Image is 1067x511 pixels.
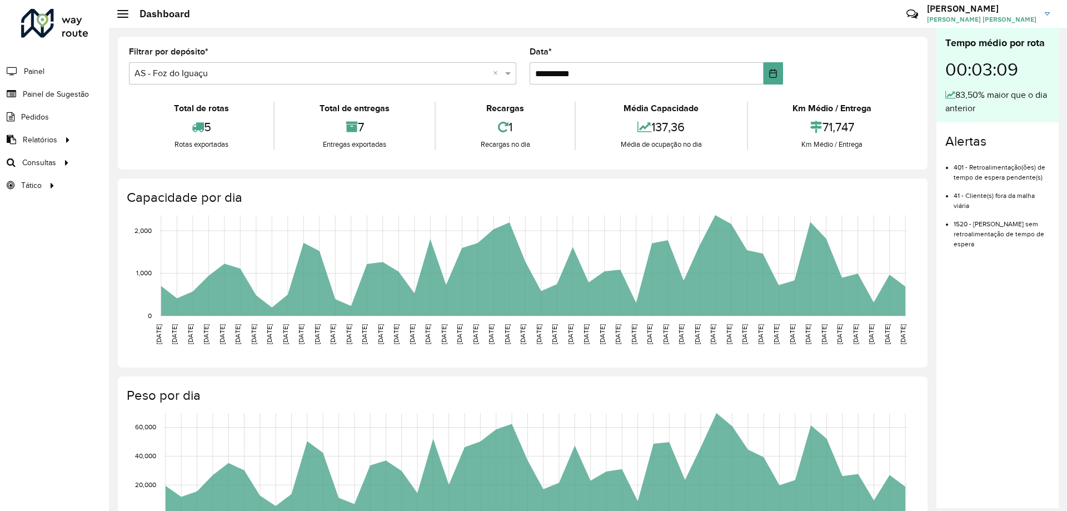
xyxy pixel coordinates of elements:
[282,324,289,344] text: [DATE]
[329,324,336,344] text: [DATE]
[218,324,226,344] text: [DATE]
[551,324,558,344] text: [DATE]
[377,324,384,344] text: [DATE]
[128,8,190,20] h2: Dashboard
[21,111,49,123] span: Pedidos
[789,324,796,344] text: [DATE]
[250,324,257,344] text: [DATE]
[438,139,572,150] div: Recargas no dia
[135,453,156,460] text: 40,000
[867,324,875,344] text: [DATE]
[519,324,526,344] text: [DATE]
[579,139,744,150] div: Média de ocupação no dia
[751,102,914,115] div: Km Médio / Entrega
[954,182,1050,211] li: 41 - Cliente(s) fora da malha viária
[804,324,811,344] text: [DATE]
[277,102,431,115] div: Total de entregas
[297,324,305,344] text: [DATE]
[503,324,511,344] text: [DATE]
[22,157,56,168] span: Consultas
[709,324,716,344] text: [DATE]
[135,424,156,431] text: 60,000
[899,324,906,344] text: [DATE]
[202,324,210,344] text: [DATE]
[927,3,1036,14] h3: [PERSON_NAME]
[535,324,542,344] text: [DATE]
[361,324,368,344] text: [DATE]
[614,324,621,344] text: [DATE]
[852,324,859,344] text: [DATE]
[408,324,416,344] text: [DATE]
[820,324,827,344] text: [DATE]
[954,211,1050,249] li: 1520 - [PERSON_NAME] sem retroalimentação de tempo de espera
[945,51,1050,88] div: 00:03:09
[266,324,273,344] text: [DATE]
[694,324,701,344] text: [DATE]
[24,66,44,77] span: Painel
[187,324,194,344] text: [DATE]
[21,180,42,191] span: Tático
[424,324,431,344] text: [DATE]
[927,14,1036,24] span: [PERSON_NAME] [PERSON_NAME]
[345,324,352,344] text: [DATE]
[751,115,914,139] div: 71,747
[757,324,764,344] text: [DATE]
[456,324,463,344] text: [DATE]
[884,324,891,344] text: [DATE]
[23,88,89,100] span: Painel de Sugestão
[954,154,1050,182] li: 401 - Retroalimentação(ões) de tempo de espera pendente(s)
[764,62,783,85] button: Choose Date
[677,324,685,344] text: [DATE]
[579,102,744,115] div: Média Capacidade
[945,88,1050,115] div: 83,50% maior que o dia anterior
[567,324,574,344] text: [DATE]
[487,324,495,344] text: [DATE]
[277,139,431,150] div: Entregas exportadas
[472,324,479,344] text: [DATE]
[136,270,152,277] text: 1,000
[392,324,400,344] text: [DATE]
[945,36,1050,51] div: Tempo médio por rota
[662,324,669,344] text: [DATE]
[493,67,502,80] span: Clear all
[148,312,152,319] text: 0
[741,324,748,344] text: [DATE]
[134,227,152,234] text: 2,000
[132,115,271,139] div: 5
[725,324,732,344] text: [DATE]
[945,133,1050,150] h4: Alertas
[171,324,178,344] text: [DATE]
[836,324,843,344] text: [DATE]
[127,190,916,206] h4: Capacidade por dia
[313,324,321,344] text: [DATE]
[599,324,606,344] text: [DATE]
[277,115,431,139] div: 7
[155,324,162,344] text: [DATE]
[23,134,57,146] span: Relatórios
[132,102,271,115] div: Total de rotas
[438,102,572,115] div: Recargas
[751,139,914,150] div: Km Médio / Entrega
[646,324,653,344] text: [DATE]
[579,115,744,139] div: 137,36
[234,324,241,344] text: [DATE]
[127,388,916,404] h4: Peso por dia
[582,324,590,344] text: [DATE]
[772,324,780,344] text: [DATE]
[630,324,637,344] text: [DATE]
[129,45,208,58] label: Filtrar por depósito
[132,139,271,150] div: Rotas exportadas
[440,324,447,344] text: [DATE]
[135,481,156,488] text: 20,000
[530,45,552,58] label: Data
[438,115,572,139] div: 1
[900,2,924,26] a: Contato Rápido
